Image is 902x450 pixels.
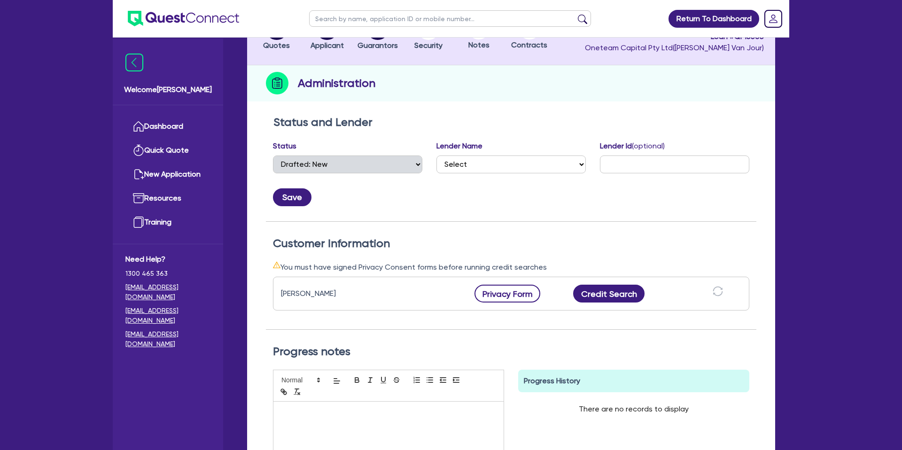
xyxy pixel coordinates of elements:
h2: Administration [298,75,375,92]
a: [EMAIL_ADDRESS][DOMAIN_NAME] [125,306,210,326]
label: Status [273,140,296,152]
span: Security [414,41,443,50]
span: warning [273,261,280,269]
span: Oneteam Capital Pty Ltd ( [PERSON_NAME] Van Jour ) [585,43,764,52]
h2: Customer Information [273,237,749,250]
a: [EMAIL_ADDRESS][DOMAIN_NAME] [125,282,210,302]
label: Lender Name [436,140,482,152]
input: Search by name, application ID or mobile number... [309,10,591,27]
a: New Application [125,163,210,186]
h2: Status and Lender [273,116,749,129]
a: Resources [125,186,210,210]
a: Return To Dashboard [669,10,759,28]
img: new-application [133,169,144,180]
div: [PERSON_NAME] [281,288,398,299]
div: Progress History [518,370,749,392]
div: You must have signed Privacy Consent forms before running credit searches [273,261,749,273]
span: sync [713,286,723,296]
div: There are no records to display [568,392,700,426]
img: icon-menu-close [125,54,143,71]
span: Quotes [263,41,290,50]
button: sync [710,286,726,302]
span: Contracts [511,40,547,49]
img: quick-quote [133,145,144,156]
label: Lender Id [600,140,665,152]
img: training [133,217,144,228]
img: quest-connect-logo-blue [128,11,239,26]
a: Dropdown toggle [761,7,785,31]
a: Dashboard [125,115,210,139]
img: resources [133,193,144,204]
button: Privacy Form [474,285,540,303]
img: step-icon [266,72,288,94]
span: Need Help? [125,254,210,265]
span: 1300 465 363 [125,269,210,279]
span: Welcome [PERSON_NAME] [124,84,212,95]
span: Applicant [311,41,344,50]
span: Notes [468,40,490,49]
button: Credit Search [573,285,645,303]
a: [EMAIL_ADDRESS][DOMAIN_NAME] [125,329,210,349]
a: Training [125,210,210,234]
button: Save [273,188,311,206]
span: (optional) [632,141,665,150]
a: Quick Quote [125,139,210,163]
span: Guarantors [358,41,398,50]
h2: Progress notes [273,345,749,358]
